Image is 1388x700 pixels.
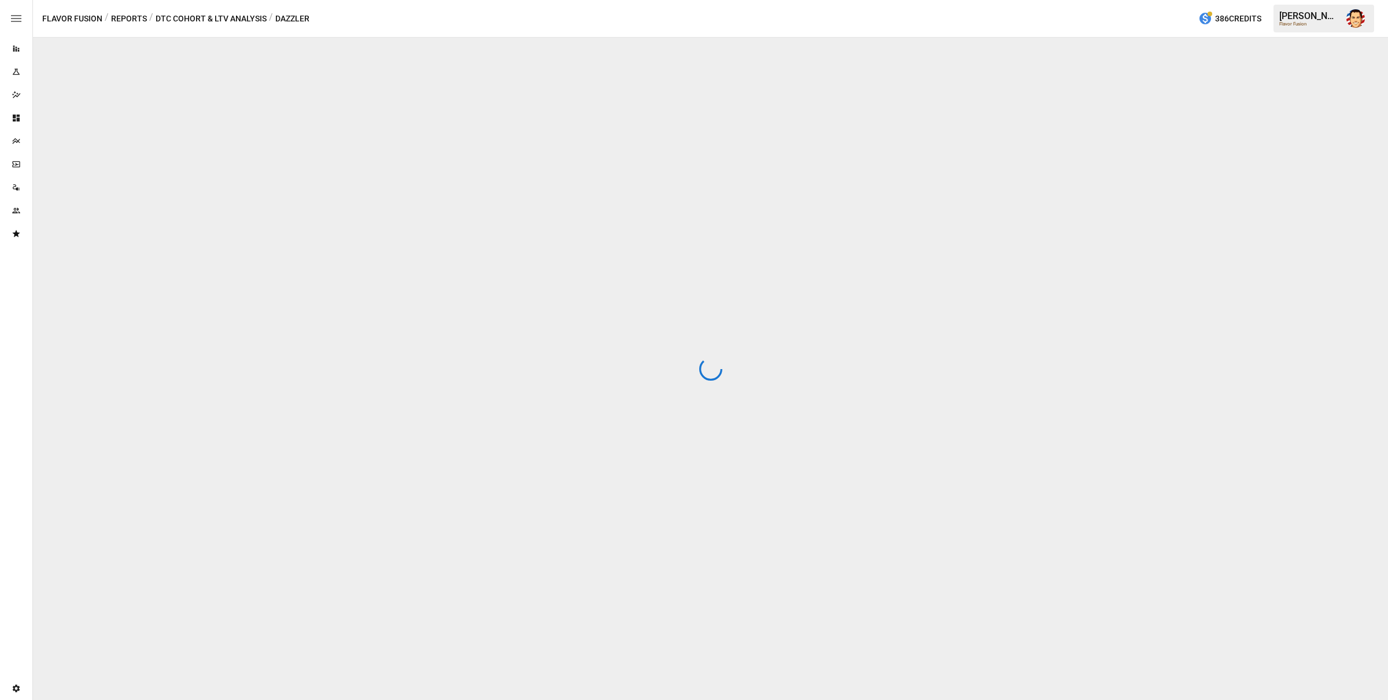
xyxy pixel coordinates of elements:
[149,12,153,26] div: /
[1346,9,1365,28] img: Austin Gardner-Smith
[269,12,273,26] div: /
[111,12,147,26] button: Reports
[1194,8,1266,30] button: 386Credits
[1279,21,1339,27] div: Flavor Fusion
[1215,12,1261,26] span: 386 Credits
[1339,2,1372,35] button: Austin Gardner-Smith
[42,12,102,26] button: Flavor Fusion
[156,12,267,26] button: DTC Cohort & LTV Analysis
[1279,10,1339,21] div: [PERSON_NAME]
[105,12,109,26] div: /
